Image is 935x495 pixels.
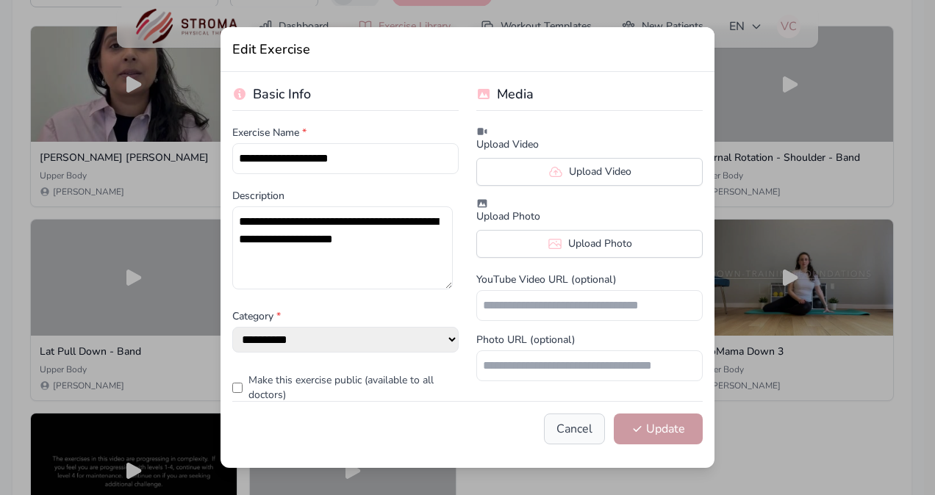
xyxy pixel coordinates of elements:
[476,198,703,224] label: Upload Photo
[232,39,703,59] h2: Edit Exercise
[476,126,703,152] label: Upload Video
[232,84,459,111] h3: Basic Info
[614,413,703,444] button: Update
[476,158,703,186] label: Upload Video
[476,272,703,287] label: YouTube Video URL (optional)
[232,309,459,324] label: Category
[476,333,703,347] label: Photo URL (optional)
[232,189,459,203] label: Description
[476,84,703,111] h3: Media
[544,413,605,444] button: Cancel
[232,126,459,140] label: Exercise Name
[248,373,459,402] label: Make this exercise public (available to all doctors)
[476,230,703,258] label: Upload Photo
